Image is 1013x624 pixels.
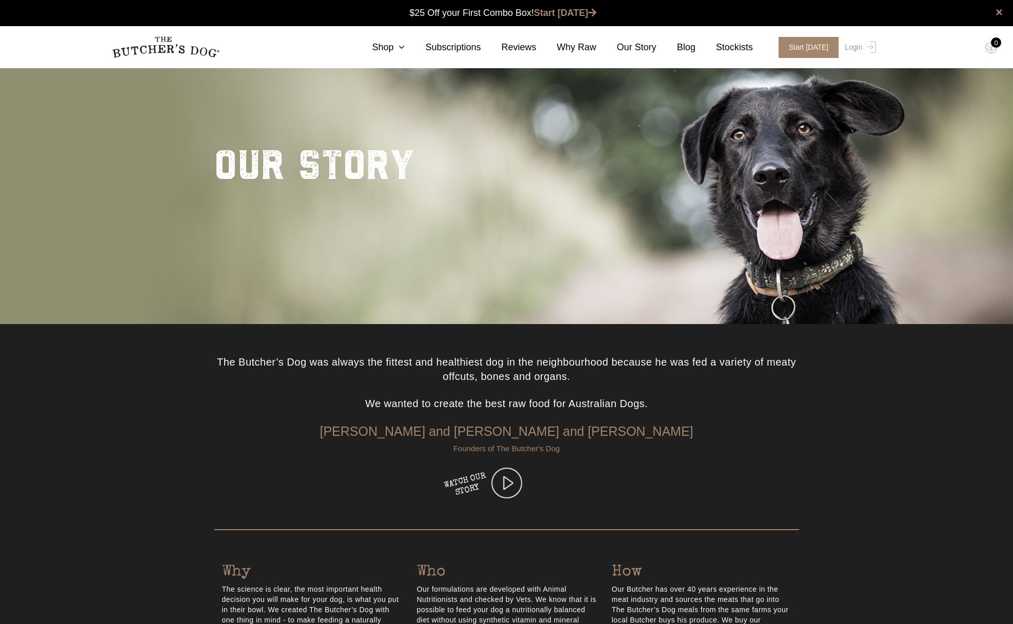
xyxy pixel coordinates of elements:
h4: Who [417,561,597,584]
h4: How [612,561,791,584]
span: Start [DATE] [779,37,839,58]
a: close [996,6,1003,18]
a: Shop [351,41,405,54]
img: TBD_Cart-Empty.png [985,41,998,54]
div: 0 [991,37,1001,48]
p: We wanted to create the best raw food for Australian Dogs. [214,396,799,424]
h2: Our story [214,129,415,196]
a: Reviews [481,41,537,54]
p: The Butcher’s Dog was always the fittest and healthiest dog in the neighbourhood because he was f... [214,355,799,396]
h4: WATCH OUR STORY [441,471,491,501]
a: Our Story [597,41,657,54]
a: Start [DATE] [534,8,597,18]
h6: Founders of The Butcher's Dog [214,444,799,453]
a: Login [842,37,876,58]
a: Why Raw [537,41,597,54]
a: Start [DATE] [768,37,843,58]
h4: Why [222,561,402,584]
a: Blog [657,41,696,54]
a: Subscriptions [405,41,481,54]
h3: [PERSON_NAME] and [PERSON_NAME] and [PERSON_NAME] [214,424,799,444]
a: Stockists [696,41,753,54]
